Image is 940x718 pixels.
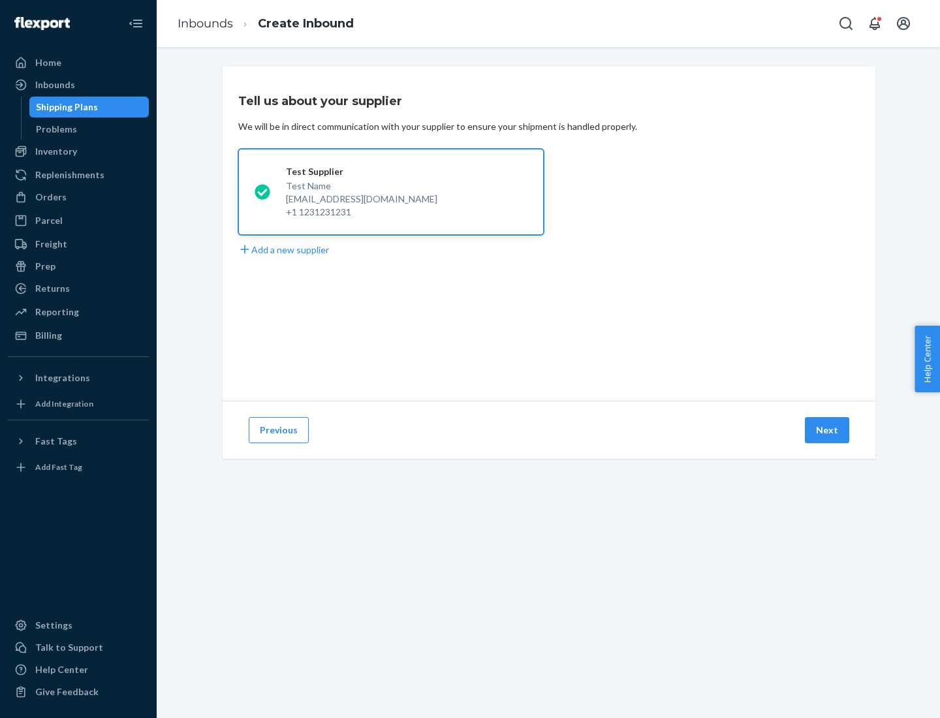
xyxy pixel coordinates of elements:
div: Talk to Support [35,641,103,654]
button: Open account menu [890,10,916,37]
div: Help Center [35,663,88,676]
button: Add a new supplier [238,243,329,257]
div: Reporting [35,305,79,319]
div: Inventory [35,145,77,158]
a: Reporting [8,302,149,322]
a: Prep [8,256,149,277]
img: Flexport logo [14,17,70,30]
a: Billing [8,325,149,346]
button: Help Center [915,326,940,392]
div: Freight [35,238,67,251]
div: Shipping Plans [36,101,98,114]
div: Home [35,56,61,69]
div: Prep [35,260,55,273]
div: Orders [35,191,67,204]
a: Problems [29,119,149,140]
a: Replenishments [8,164,149,185]
a: Freight [8,234,149,255]
div: We will be in direct communication with your supplier to ensure your shipment is handled properly. [238,120,637,133]
a: Returns [8,278,149,299]
button: Close Navigation [123,10,149,37]
div: Settings [35,619,72,632]
button: Give Feedback [8,681,149,702]
div: Replenishments [35,168,104,181]
a: Orders [8,187,149,208]
a: Add Integration [8,394,149,414]
button: Fast Tags [8,431,149,452]
button: Next [805,417,849,443]
div: Returns [35,282,70,295]
a: Help Center [8,659,149,680]
a: Talk to Support [8,637,149,658]
a: Inbounds [178,16,233,31]
div: Integrations [35,371,90,384]
a: Home [8,52,149,73]
a: Inventory [8,141,149,162]
button: Open notifications [862,10,888,37]
button: Integrations [8,367,149,388]
a: Settings [8,615,149,636]
button: Open Search Box [833,10,859,37]
a: Shipping Plans [29,97,149,117]
div: Add Integration [35,398,93,409]
div: Billing [35,329,62,342]
div: Problems [36,123,77,136]
button: Previous [249,417,309,443]
div: Add Fast Tag [35,461,82,473]
div: Parcel [35,214,63,227]
div: Give Feedback [35,685,99,698]
a: Parcel [8,210,149,231]
ol: breadcrumbs [167,5,364,43]
h3: Tell us about your supplier [238,93,402,110]
div: Inbounds [35,78,75,91]
a: Create Inbound [258,16,354,31]
a: Add Fast Tag [8,457,149,478]
div: Fast Tags [35,435,77,448]
a: Inbounds [8,74,149,95]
